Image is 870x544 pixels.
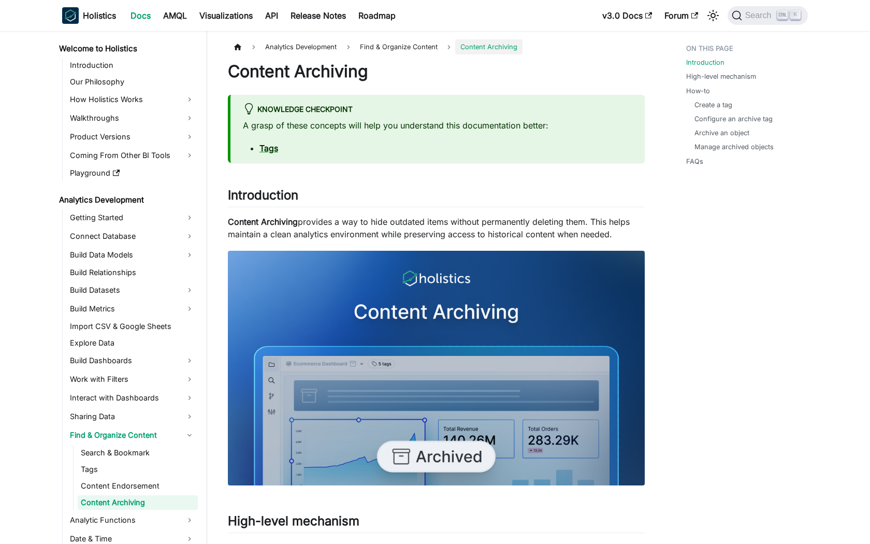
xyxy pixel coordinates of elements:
[686,156,703,166] a: FAQs
[228,39,248,54] a: Home page
[193,7,259,24] a: Visualizations
[228,39,645,54] nav: Breadcrumbs
[686,86,710,96] a: How-to
[259,7,284,24] a: API
[243,103,632,117] div: knowledge checkpoint
[705,7,721,24] button: Switch between dark and light mode (currently light mode)
[67,128,198,145] a: Product Versions
[78,446,198,460] a: Search & Bookmark
[78,495,198,510] a: Content Archiving
[67,265,198,280] a: Build Relationships
[67,512,198,528] a: Analytic Functions
[52,31,207,544] nav: Docs sidebar
[260,39,342,54] span: Analytics Development
[228,61,645,82] h1: Content Archiving
[83,9,116,22] b: Holistics
[67,247,198,263] a: Build Data Models
[243,119,632,132] p: A grasp of these concepts will help you understand this documentation better:
[157,7,193,24] a: AMQL
[658,7,704,24] a: Forum
[67,352,198,369] a: Build Dashboards
[67,147,198,164] a: Coming From Other BI Tools
[694,128,749,138] a: Archive an object
[728,6,808,25] button: Search (Ctrl+K)
[78,462,198,477] a: Tags
[67,110,198,126] a: Walkthroughs
[124,7,157,24] a: Docs
[67,300,198,317] a: Build Metrics
[67,390,198,406] a: Interact with Dashboards
[67,75,198,89] a: Our Philosophy
[56,41,198,56] a: Welcome to Holistics
[355,39,443,54] span: Find & Organize Content
[455,39,523,54] span: Content Archiving
[742,11,778,20] span: Search
[56,193,198,207] a: Analytics Development
[67,408,198,425] a: Sharing Data
[284,7,352,24] a: Release Notes
[228,217,298,227] strong: Content Archiving
[67,58,198,73] a: Introduction
[67,228,198,245] a: Connect Database
[352,7,402,24] a: Roadmap
[228,216,645,240] p: provides a way to hide outdated items without permanently deleting them. This helps maintain a cl...
[694,100,732,110] a: Create a tag
[790,10,801,20] kbd: K
[67,209,198,226] a: Getting Started
[686,58,724,67] a: Introduction
[228,513,645,533] h2: High-level mechanism
[596,7,658,24] a: v3.0 Docs
[67,166,198,180] a: Playground
[62,7,116,24] a: HolisticsHolistics
[67,91,198,108] a: How Holistics Works
[67,336,198,350] a: Explore Data
[228,188,645,207] h2: Introduction
[228,251,645,485] img: Archive feature thumbnail
[694,142,774,152] a: Manage archived objects
[62,7,79,24] img: Holistics
[686,71,756,81] a: High-level mechanism
[67,427,198,443] a: Find & Organize Content
[694,114,773,124] a: Configure an archive tag
[78,479,198,493] a: Content Endorsement
[67,319,198,334] a: Import CSV & Google Sheets
[67,371,198,388] a: Work with Filters
[259,143,278,153] a: Tags
[67,282,198,298] a: Build Datasets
